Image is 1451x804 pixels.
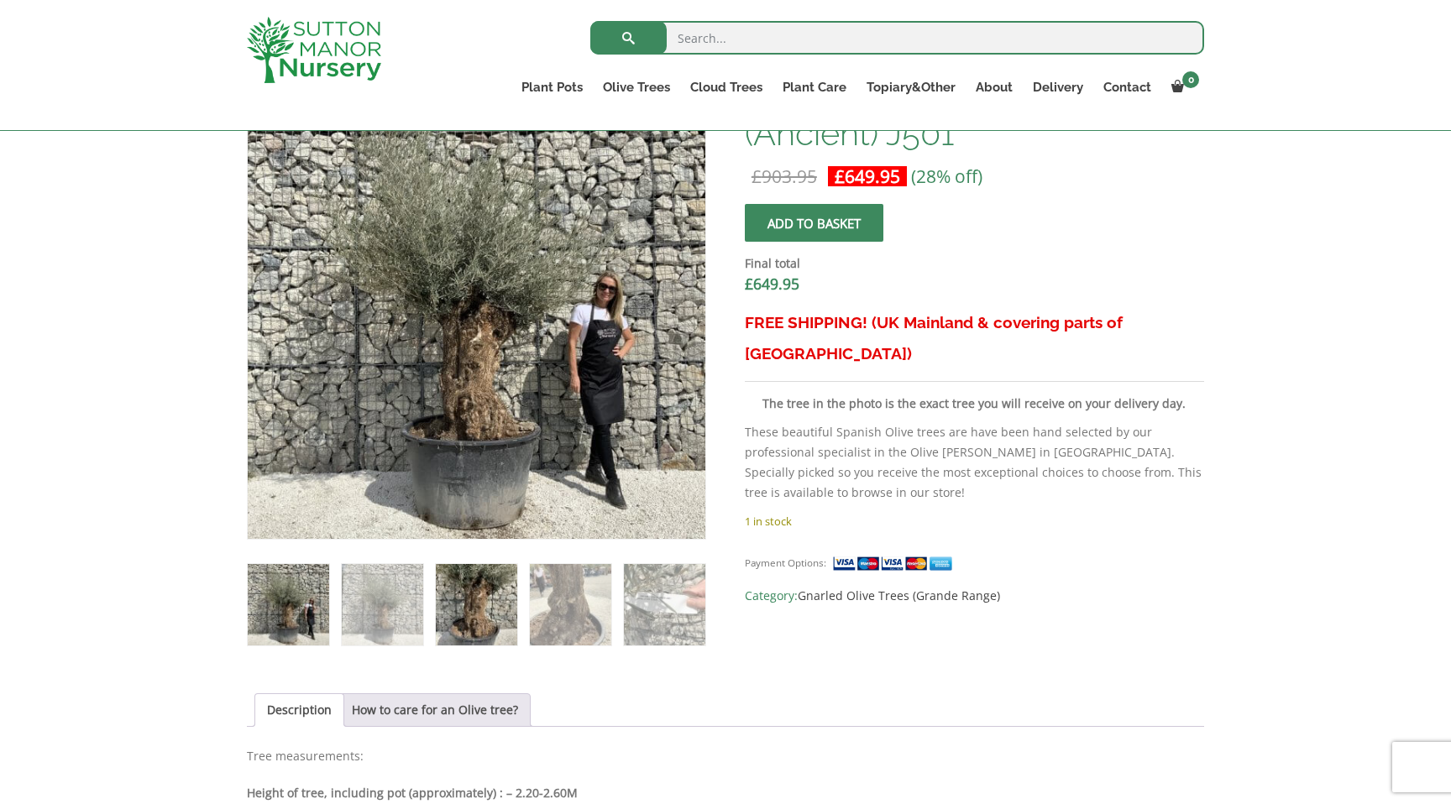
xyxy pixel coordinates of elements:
[590,21,1204,55] input: Search...
[511,76,593,99] a: Plant Pots
[436,564,517,645] img: Gnarled Olive Tree XXL (Ancient) J501 - Image 3
[1161,76,1204,99] a: 0
[745,81,1204,151] h1: Gnarled Olive Tree XXL (Ancient) J501
[342,564,423,645] img: Gnarled Olive Tree XXL (Ancient) J501 - Image 2
[966,76,1023,99] a: About
[593,76,680,99] a: Olive Trees
[624,564,705,645] img: Gnarled Olive Tree XXL (Ancient) J501 - Image 5
[745,274,799,294] bdi: 649.95
[856,76,966,99] a: Topiary&Other
[352,694,518,726] a: How to care for an Olive tree?
[247,746,1204,766] p: Tree measurements:
[762,395,1186,411] strong: The tree in the photo is the exact tree you will receive on your delivery day.
[680,76,773,99] a: Cloud Trees
[835,164,900,188] bdi: 649.95
[745,556,826,569] small: Payment Options:
[752,164,817,188] bdi: 903.95
[247,785,578,801] b: Height of tree, including pot (approximately) : – 2.20-2.60M
[1093,76,1161,99] a: Contact
[1182,71,1199,88] span: 0
[745,422,1204,503] p: These beautiful Spanish Olive trees are have been hand selected by our professional specialist in...
[248,564,329,645] img: Gnarled Olive Tree XXL (Ancient) J501
[911,164,982,188] span: (28% off)
[247,17,381,83] img: logo
[745,307,1204,369] h3: FREE SHIPPING! (UK Mainland & covering parts of [GEOGRAPHIC_DATA])
[745,511,1204,531] p: 1 in stock
[530,564,611,645] img: Gnarled Olive Tree XXL (Ancient) J501 - Image 4
[798,587,1000,603] a: Gnarled Olive Trees (Grande Range)
[745,586,1204,606] span: Category:
[832,555,958,572] img: payment supported
[835,164,845,188] span: £
[752,164,762,188] span: £
[1023,76,1093,99] a: Delivery
[267,694,332,726] a: Description
[745,253,1204,274] dt: Final total
[745,204,883,242] button: Add to basket
[773,76,856,99] a: Plant Care
[745,274,753,294] span: £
